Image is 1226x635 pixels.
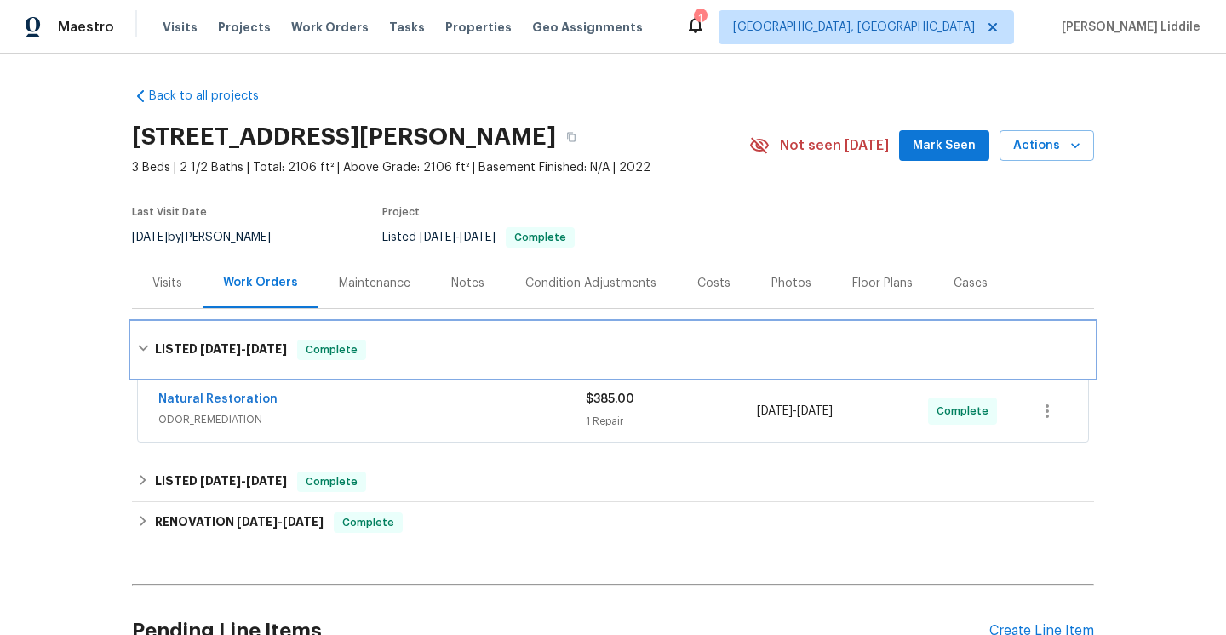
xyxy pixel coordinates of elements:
span: $385.00 [586,393,634,405]
span: Last Visit Date [132,207,207,217]
span: [DATE] [237,516,278,528]
span: [GEOGRAPHIC_DATA], [GEOGRAPHIC_DATA] [733,19,975,36]
span: - [420,232,496,243]
button: Mark Seen [899,130,989,162]
span: [DATE] [132,232,168,243]
div: 1 [694,10,706,27]
span: [DATE] [200,343,241,355]
span: - [757,403,833,420]
div: Work Orders [223,274,298,291]
div: 1 Repair [586,413,757,430]
span: - [237,516,324,528]
span: [DATE] [797,405,833,417]
a: Back to all projects [132,88,295,105]
span: [DATE] [757,405,793,417]
span: Complete [335,514,401,531]
span: [DATE] [420,232,455,243]
span: ODOR_REMEDIATION [158,411,586,428]
span: Complete [299,341,364,358]
span: Projects [218,19,271,36]
div: Visits [152,275,182,292]
div: Condition Adjustments [525,275,656,292]
div: by [PERSON_NAME] [132,227,291,248]
span: Actions [1013,135,1080,157]
span: [DATE] [283,516,324,528]
span: Complete [937,403,995,420]
h2: [STREET_ADDRESS][PERSON_NAME] [132,129,556,146]
span: Project [382,207,420,217]
div: Cases [954,275,988,292]
div: LISTED [DATE]-[DATE]Complete [132,323,1094,377]
span: Maestro [58,19,114,36]
span: Work Orders [291,19,369,36]
span: [DATE] [200,475,241,487]
span: - [200,475,287,487]
span: [DATE] [246,343,287,355]
h6: LISTED [155,340,287,360]
span: Properties [445,19,512,36]
span: Tasks [389,21,425,33]
div: Maintenance [339,275,410,292]
span: Visits [163,19,198,36]
button: Actions [1000,130,1094,162]
button: Copy Address [556,122,587,152]
h6: LISTED [155,472,287,492]
span: Complete [299,473,364,490]
div: RENOVATION [DATE]-[DATE]Complete [132,502,1094,543]
span: Not seen [DATE] [780,137,889,154]
div: Floor Plans [852,275,913,292]
span: [DATE] [460,232,496,243]
span: Complete [507,232,573,243]
div: Notes [451,275,484,292]
span: [PERSON_NAME] Liddile [1055,19,1200,36]
span: Geo Assignments [532,19,643,36]
span: [DATE] [246,475,287,487]
div: Photos [771,275,811,292]
span: - [200,343,287,355]
div: Costs [697,275,730,292]
span: Listed [382,232,575,243]
span: 3 Beds | 2 1/2 Baths | Total: 2106 ft² | Above Grade: 2106 ft² | Basement Finished: N/A | 2022 [132,159,749,176]
a: Natural Restoration [158,393,278,405]
h6: RENOVATION [155,512,324,533]
div: LISTED [DATE]-[DATE]Complete [132,461,1094,502]
span: Mark Seen [913,135,976,157]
